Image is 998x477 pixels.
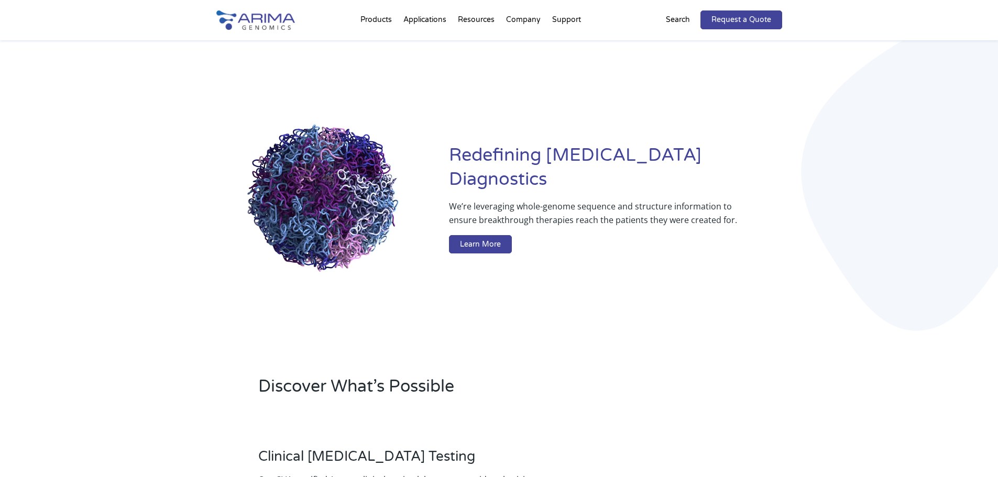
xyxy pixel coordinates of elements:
[449,199,740,235] p: We’re leveraging whole-genome sequence and structure information to ensure breakthrough therapies...
[258,375,633,406] h2: Discover What’s Possible
[700,10,782,29] a: Request a Quote
[216,10,295,30] img: Arima-Genomics-logo
[666,13,690,27] p: Search
[258,448,543,473] h3: Clinical [MEDICAL_DATA] Testing
[449,143,782,199] h1: Redefining [MEDICAL_DATA] Diagnostics
[449,235,512,254] a: Learn More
